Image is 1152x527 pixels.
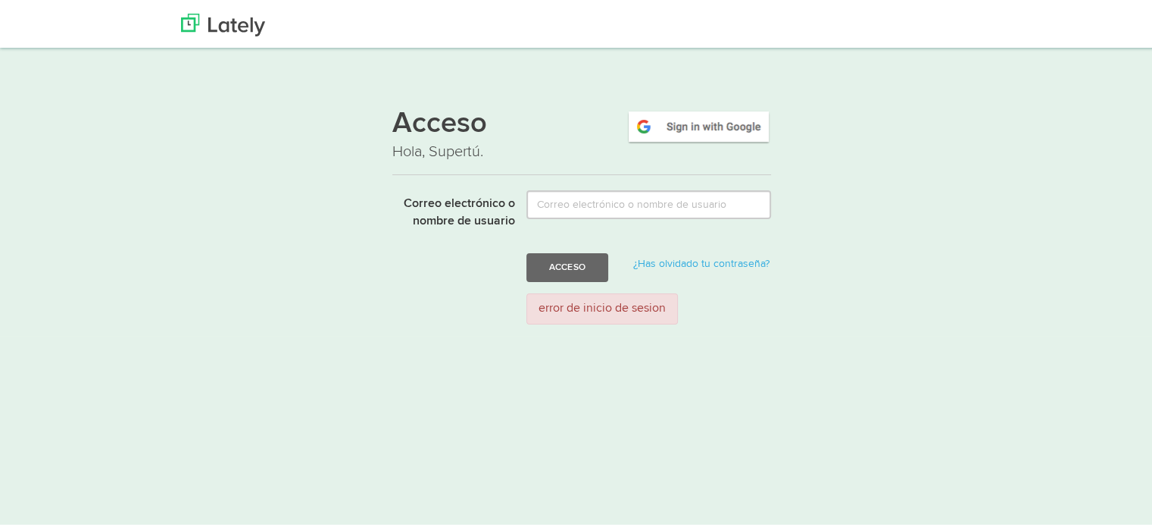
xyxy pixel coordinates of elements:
font: Hola, Supertú. [392,140,483,158]
input: Correo electrónico o nombre de usuario [526,188,771,217]
a: ¿Has olvidado tu contraseña? [633,256,770,267]
font: error de inicio de sesion [539,300,666,312]
button: Acceso [526,251,608,280]
font: Acceso [549,260,585,269]
img: Últimamente [181,11,265,34]
font: Correo electrónico o nombre de usuario [404,196,515,225]
img: google-signin.png [626,107,771,142]
font: Acceso [392,108,487,136]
